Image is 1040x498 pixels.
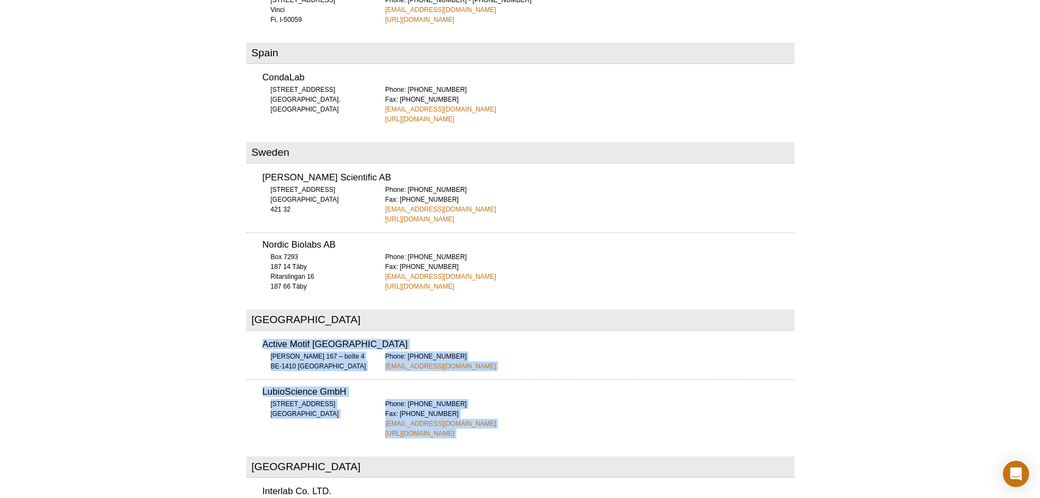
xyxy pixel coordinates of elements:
div: Phone: [PHONE_NUMBER] Fax: [PHONE_NUMBER] [385,85,794,124]
a: [EMAIL_ADDRESS][DOMAIN_NAME] [385,5,496,15]
h3: Interlab Co. LTD. [263,487,794,496]
div: [STREET_ADDRESS] [GEOGRAPHIC_DATA] 421 32 [263,185,372,214]
div: Phone: [PHONE_NUMBER] Fax: [PHONE_NUMBER] [385,252,794,291]
a: [URL][DOMAIN_NAME] [385,114,455,124]
a: [URL][DOMAIN_NAME] [385,429,455,438]
h2: Spain [246,43,794,64]
div: [PERSON_NAME] 167 – boîte 4 BE-1410 [GEOGRAPHIC_DATA] [263,351,372,371]
a: [URL][DOMAIN_NAME] [385,214,455,224]
h2: [GEOGRAPHIC_DATA] [246,456,794,478]
h3: LubioScience GmbH [263,388,794,397]
div: Phone: [PHONE_NUMBER] Fax: [PHONE_NUMBER] [385,185,794,224]
div: Phone: [PHONE_NUMBER] [385,351,794,371]
a: [EMAIL_ADDRESS][DOMAIN_NAME] [385,204,496,214]
h2: [GEOGRAPHIC_DATA] [246,309,794,331]
h3: Nordic Biolabs AB [263,241,794,250]
h3: CondaLab [263,73,794,83]
h3: [PERSON_NAME] Scientific AB [263,173,794,183]
h3: Active Motif [GEOGRAPHIC_DATA] [263,340,794,349]
a: [URL][DOMAIN_NAME] [385,15,455,25]
a: [EMAIL_ADDRESS][DOMAIN_NAME] [385,272,496,282]
div: [STREET_ADDRESS] [GEOGRAPHIC_DATA] [263,399,372,419]
a: [EMAIL_ADDRESS][DOMAIN_NAME] [385,419,496,429]
div: Box 7293 187 14 Täby Ritarslingan 16 187 66 Täby [263,252,372,291]
a: [EMAIL_ADDRESS][DOMAIN_NAME] [385,361,496,371]
a: [EMAIL_ADDRESS][DOMAIN_NAME] [385,104,496,114]
div: Open Intercom Messenger [1003,461,1029,487]
div: [STREET_ADDRESS] [GEOGRAPHIC_DATA]. [GEOGRAPHIC_DATA] [263,85,372,114]
h2: Sweden [246,142,794,163]
a: [URL][DOMAIN_NAME] [385,282,455,291]
div: Phone: [PHONE_NUMBER] Fax: [PHONE_NUMBER] [385,399,794,438]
